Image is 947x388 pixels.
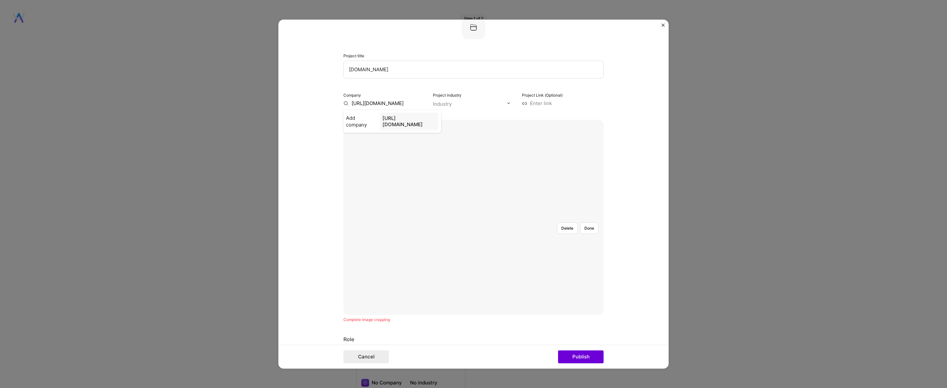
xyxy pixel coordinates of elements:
img: Company logo [462,16,485,39]
button: Cancel [343,350,389,363]
button: Publish [558,350,604,363]
input: Enter name or website [343,100,425,107]
button: Done [580,222,598,234]
label: Project title [343,53,364,58]
img: drop icon [507,101,511,105]
label: Project industry [433,93,461,98]
div: [URL][DOMAIN_NAME] [380,113,438,130]
input: Enter the name of the project [343,60,604,78]
label: Project Link (Optional) [522,93,563,98]
div: Complete image cropping [343,316,604,323]
label: Company [343,93,361,98]
div: Industry [433,100,452,107]
button: Close [661,23,665,30]
input: Enter link [522,100,604,107]
div: Role [343,336,604,343]
button: Delete [557,222,578,234]
span: Add company [346,114,377,128]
